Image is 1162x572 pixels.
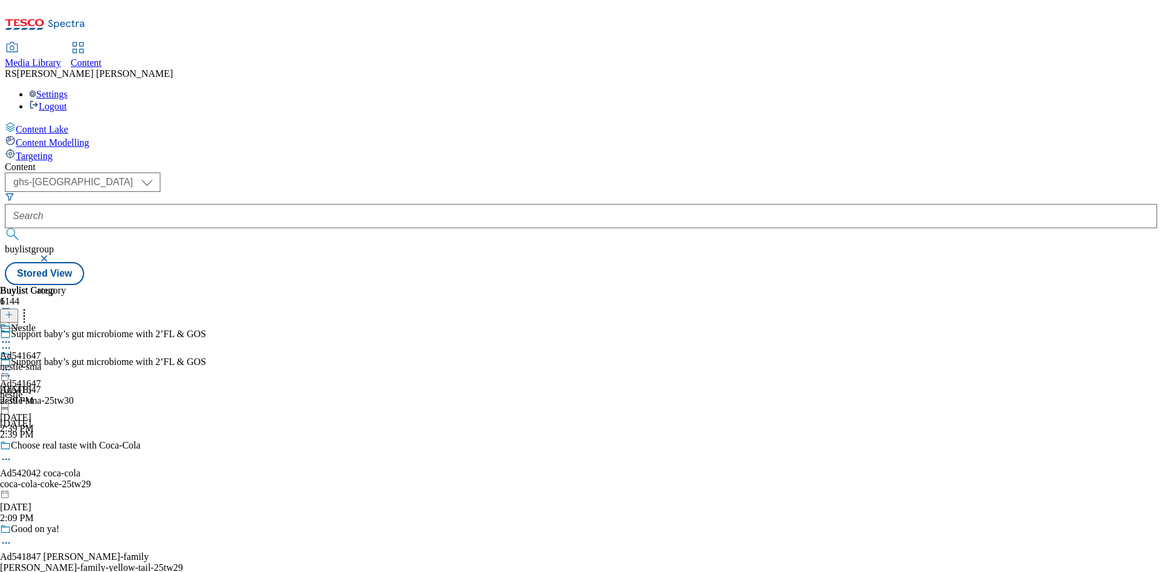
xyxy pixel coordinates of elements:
[11,329,206,340] div: Support baby’s gut microbiome with 2’FL & GOS
[5,262,84,285] button: Stored View
[5,204,1157,228] input: Search
[11,440,140,451] div: Choose real taste with Coca-Cola
[5,58,61,68] span: Media Library
[5,135,1157,148] a: Content Modelling
[16,124,68,134] span: Content Lake
[29,89,68,99] a: Settings
[5,122,1157,135] a: Content Lake
[11,357,206,367] div: Support baby’s gut microbiome with 2’FL & GOS
[71,58,102,68] span: Content
[5,244,54,254] span: buylistgroup
[17,68,173,79] span: [PERSON_NAME] [PERSON_NAME]
[16,151,53,161] span: Targeting
[5,192,15,202] svg: Search Filters
[71,43,102,68] a: Content
[5,162,1157,173] div: Content
[5,148,1157,162] a: Targeting
[11,524,59,534] div: Good on ya!
[11,323,36,334] div: Nestle
[16,137,89,148] span: Content Modelling
[5,43,61,68] a: Media Library
[5,68,17,79] span: RS
[29,101,67,111] a: Logout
